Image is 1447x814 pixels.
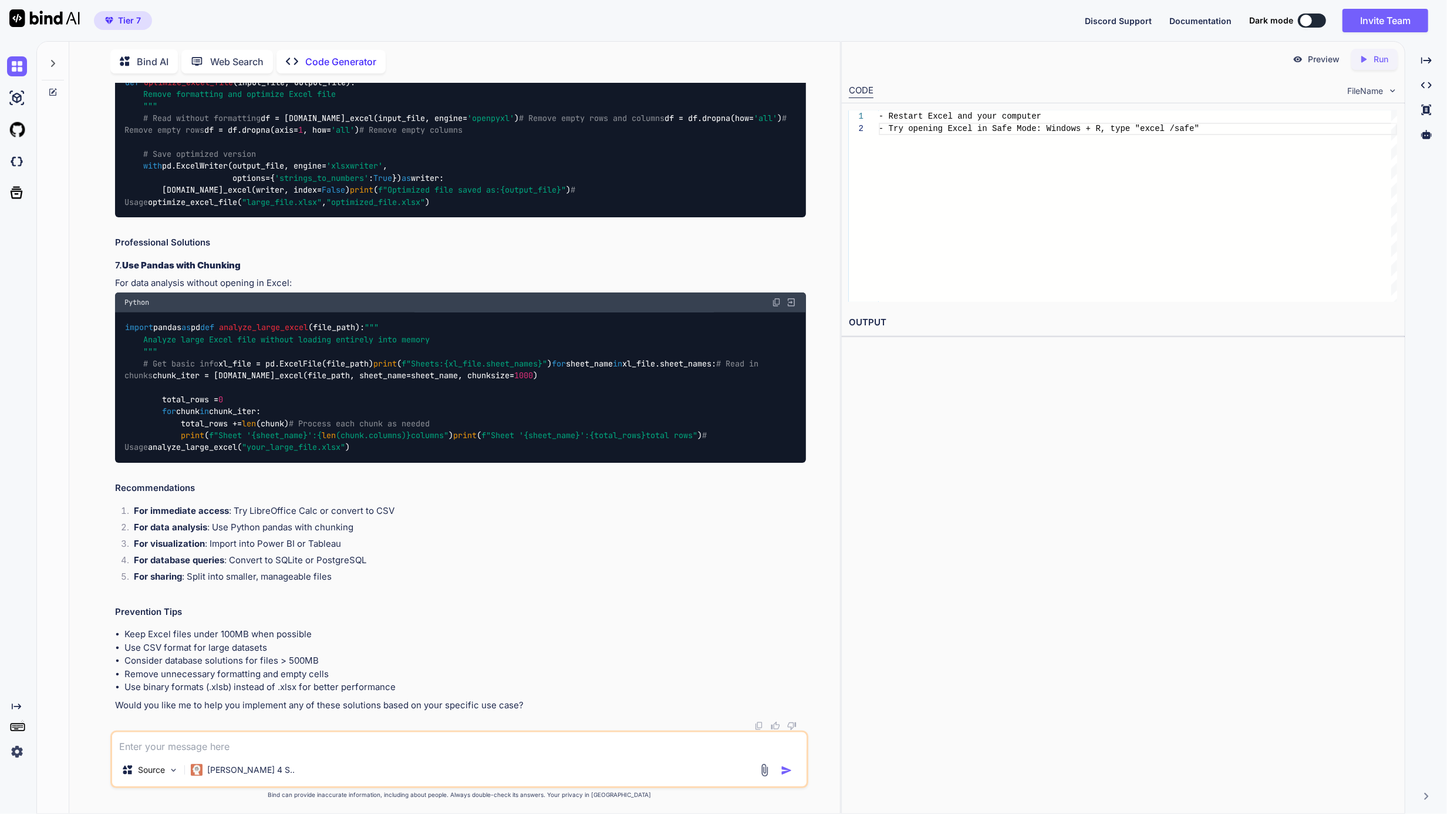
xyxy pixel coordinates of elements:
img: attachment [758,763,771,777]
strong: Use Pandas with Chunking [122,260,241,271]
div: CODE [849,84,873,98]
span: { (chunk.columns)} [317,430,411,440]
span: optimize_excel_file [144,77,233,88]
span: import [125,322,153,333]
button: Discord Support [1085,15,1152,27]
p: Bind can provide inaccurate information, including about people. Always double-check its answers.... [110,791,808,799]
span: Tier 7 [118,15,141,26]
span: f"Sheets: " [402,358,547,369]
span: Dark mode [1249,15,1293,26]
strong: For database queries [134,554,224,566]
span: """ Remove formatting and optimize Excel file """ [124,77,369,112]
span: # Get basic info [143,358,218,369]
li: : Convert to SQLite or PostgreSQL [124,554,806,570]
span: # Remove empty rows [124,113,791,135]
span: {sheet_name} [524,430,580,440]
span: True [373,173,392,183]
span: # Remove empty columns [359,125,463,136]
img: Pick Models [168,765,178,775]
span: Discord Support [1085,16,1152,26]
li: Use CSV format for large datasets [124,641,806,655]
span: print [181,430,204,440]
span: FileName [1347,85,1383,97]
p: Source [138,764,165,776]
span: f"Sheet ' ': total rows" [481,430,697,440]
p: Would you like me to help you implement any of these solutions based on your specific use case? [115,699,806,712]
span: e "excel /safe" [1125,124,1199,133]
span: {total_rows} [589,430,646,440]
span: def [125,77,139,88]
img: copy [772,298,781,307]
img: chat [7,56,27,76]
li: : Split into smaller, manageable files [124,570,806,587]
span: len [242,418,256,429]
span: 'xlsxwriter' [326,161,383,171]
span: with [143,161,162,171]
h2: Professional Solutions [115,236,806,250]
p: Preview [1308,53,1340,65]
span: len [322,430,336,440]
img: like [771,721,780,731]
p: Code Generator [305,55,376,69]
span: # Read in chunks [124,358,763,381]
img: icon [781,765,792,776]
span: file_path [313,322,355,333]
span: - Try opening Excel in Safe Mode: Windows + R, typ [879,124,1125,133]
span: f"Optimized file saved as: " [378,185,566,196]
button: Invite Team [1343,9,1428,32]
code: ( ): df = [DOMAIN_NAME]_excel(input_file, engine= ) df = df.dropna(how= ) df = df.dropna(axis= , ... [124,76,791,208]
img: settings [7,742,27,762]
span: in [613,358,622,369]
span: 'all' [331,125,355,136]
span: 'openpyxl' [467,113,514,123]
p: For data analysis without opening in Excel: [115,277,806,290]
code: pandas pd ( ): xl_file = pd.ExcelFile(file_path) ( ) sheet_name xl_file.sheet_names: chunk_iter =... [124,321,763,453]
div: 1 [849,110,864,123]
span: input_file, output_file [238,77,346,88]
img: Open in Browser [786,297,797,308]
span: def [200,322,214,333]
img: dislike [787,721,797,731]
img: githubLight [7,120,27,140]
span: in [200,406,209,417]
p: [PERSON_NAME] 4 S.. [207,764,295,776]
strong: For visualization [134,538,205,549]
button: premiumTier 7 [94,11,152,30]
li: : Try LibreOffice Calc or convert to CSV [124,504,806,521]
span: # Remove empty rows and columns [519,113,665,123]
span: Python [124,298,149,307]
span: {sheet_name} [251,430,308,440]
strong: For immediate access [134,505,229,516]
span: 1000 [514,370,533,381]
span: Documentation [1169,16,1232,26]
strong: For sharing [134,571,182,582]
h3: 7. [115,259,806,273]
h2: Prevention Tips [115,606,806,619]
span: as [181,322,191,333]
span: for [162,406,176,417]
span: 1 [298,125,303,136]
span: False [322,185,345,196]
img: copy [754,721,764,731]
h2: OUTPUT [842,309,1405,337]
span: # Save optimized version [143,149,256,159]
span: # Read without formatting [143,113,261,123]
li: Remove unnecessary formatting and empty cells [124,668,806,681]
span: # Process each chunk as needed [289,418,430,429]
img: Claude 4 Sonnet [191,764,203,776]
li: Use binary formats (.xlsb) instead of .xlsx for better performance [124,681,806,694]
li: Consider database solutions for files > 500MB [124,654,806,668]
h2: Recommendations [115,482,806,495]
span: {xl_file.sheet_names} [444,358,542,369]
span: """ Analyze large Excel file without loading entirely into memory """ [124,322,430,357]
li: Keep Excel files under 100MB when possible [124,628,806,641]
img: chevron down [1388,86,1398,96]
button: Documentation [1169,15,1232,27]
img: Bind AI [9,9,80,27]
span: 'all' [754,113,777,123]
span: analyze_large_excel [219,322,308,333]
img: preview [1293,54,1303,65]
span: print [350,185,373,196]
p: Run [1374,53,1388,65]
span: print [453,430,477,440]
